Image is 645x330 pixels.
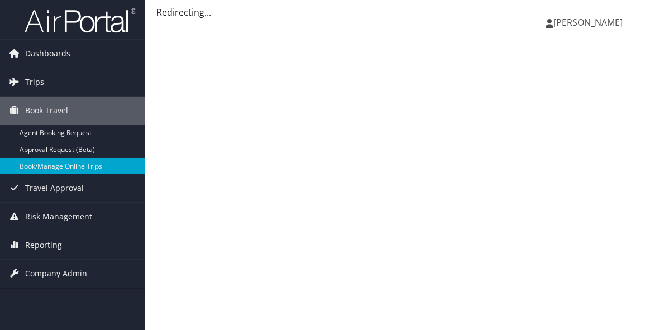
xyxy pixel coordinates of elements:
span: Risk Management [25,203,92,231]
span: Travel Approval [25,174,84,202]
a: [PERSON_NAME] [546,6,634,39]
span: [PERSON_NAME] [553,16,623,28]
span: Trips [25,68,44,96]
span: Book Travel [25,97,68,125]
span: Reporting [25,231,62,259]
span: Company Admin [25,260,87,288]
span: Dashboards [25,40,70,68]
div: Redirecting... [156,6,634,19]
img: airportal-logo.png [25,7,136,34]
